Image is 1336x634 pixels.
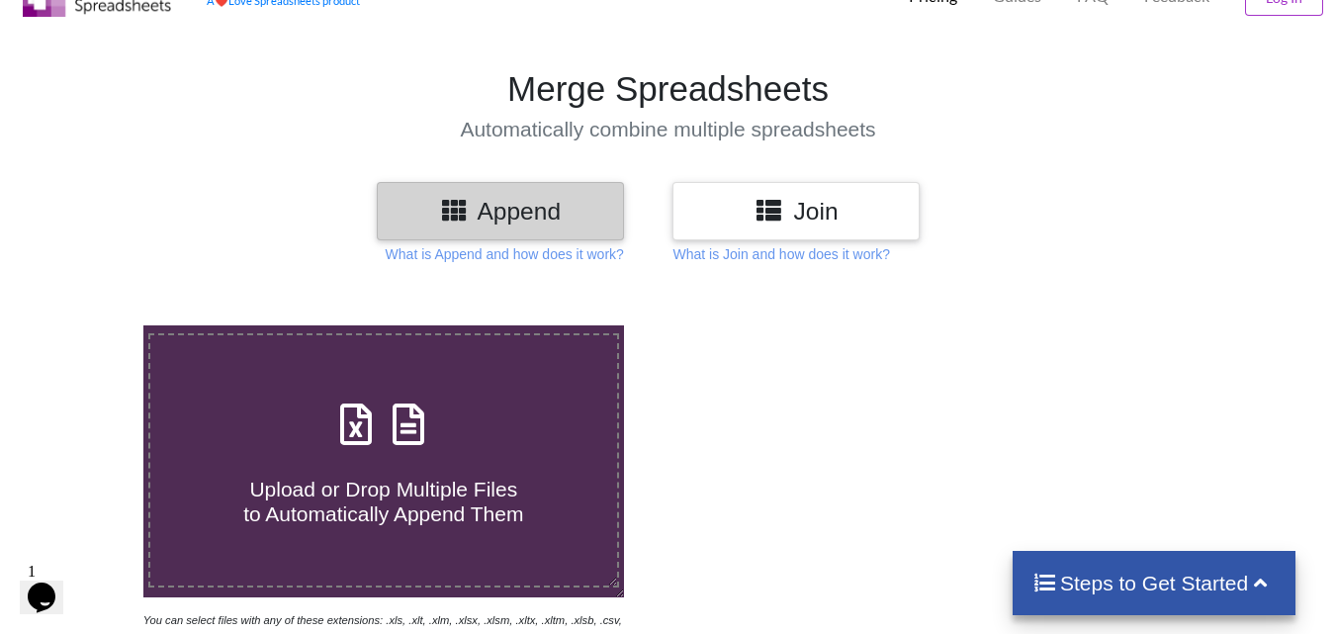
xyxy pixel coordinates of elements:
h3: Join [687,197,905,226]
iframe: chat widget [20,555,83,614]
p: What is Join and how does it work? [672,244,889,264]
span: Upload or Drop Multiple Files to Automatically Append Them [243,478,523,525]
p: What is Append and how does it work? [386,244,624,264]
h4: Steps to Get Started [1032,571,1277,595]
h3: Append [392,197,609,226]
